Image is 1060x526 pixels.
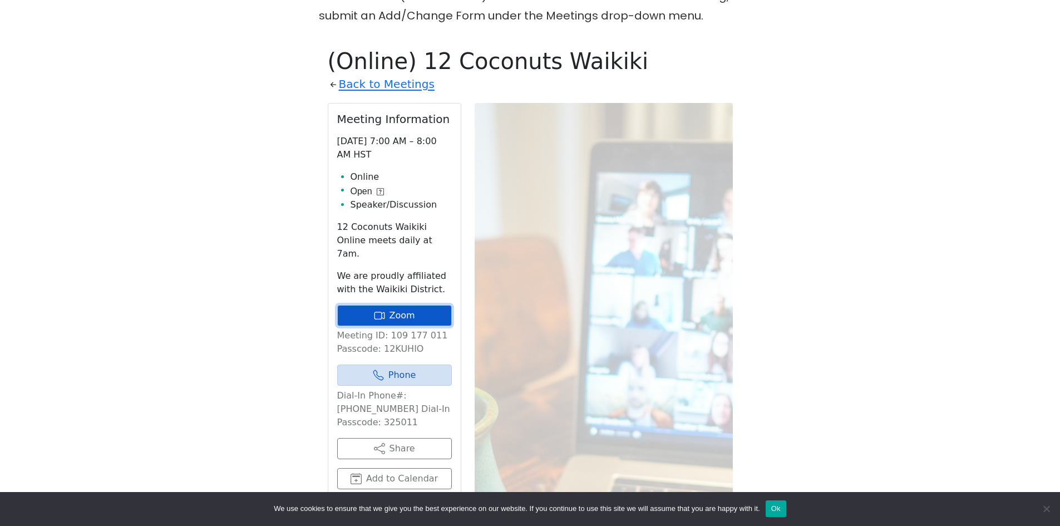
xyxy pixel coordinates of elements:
button: Add to Calendar [337,468,452,489]
button: Share [337,438,452,459]
p: [DATE] 7:00 AM – 8:00 AM HST [337,135,452,161]
p: 12 Coconuts Waikiki Online meets daily at 7am. [337,220,452,260]
li: Online [351,170,452,184]
a: Phone [337,365,452,386]
p: Meeting ID: 109 177 011 Passcode: 12KUHIO [337,329,452,356]
p: We are proudly affiliated with the Waikiki District. [337,269,452,296]
span: We use cookies to ensure that we give you the best experience on our website. If you continue to ... [274,503,760,514]
h1: (Online) 12 Coconuts Waikiki [328,48,733,75]
button: Ok [766,500,786,517]
li: Speaker/Discussion [351,198,452,212]
h2: Meeting Information [337,112,452,126]
span: No [1041,503,1052,514]
span: Open [351,185,372,198]
a: Back to Meetings [339,75,435,94]
p: Dial-In Phone#: [PHONE_NUMBER] Dial-In Passcode: 325011 [337,389,452,429]
a: Zoom [337,305,452,326]
button: Open [351,185,384,198]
